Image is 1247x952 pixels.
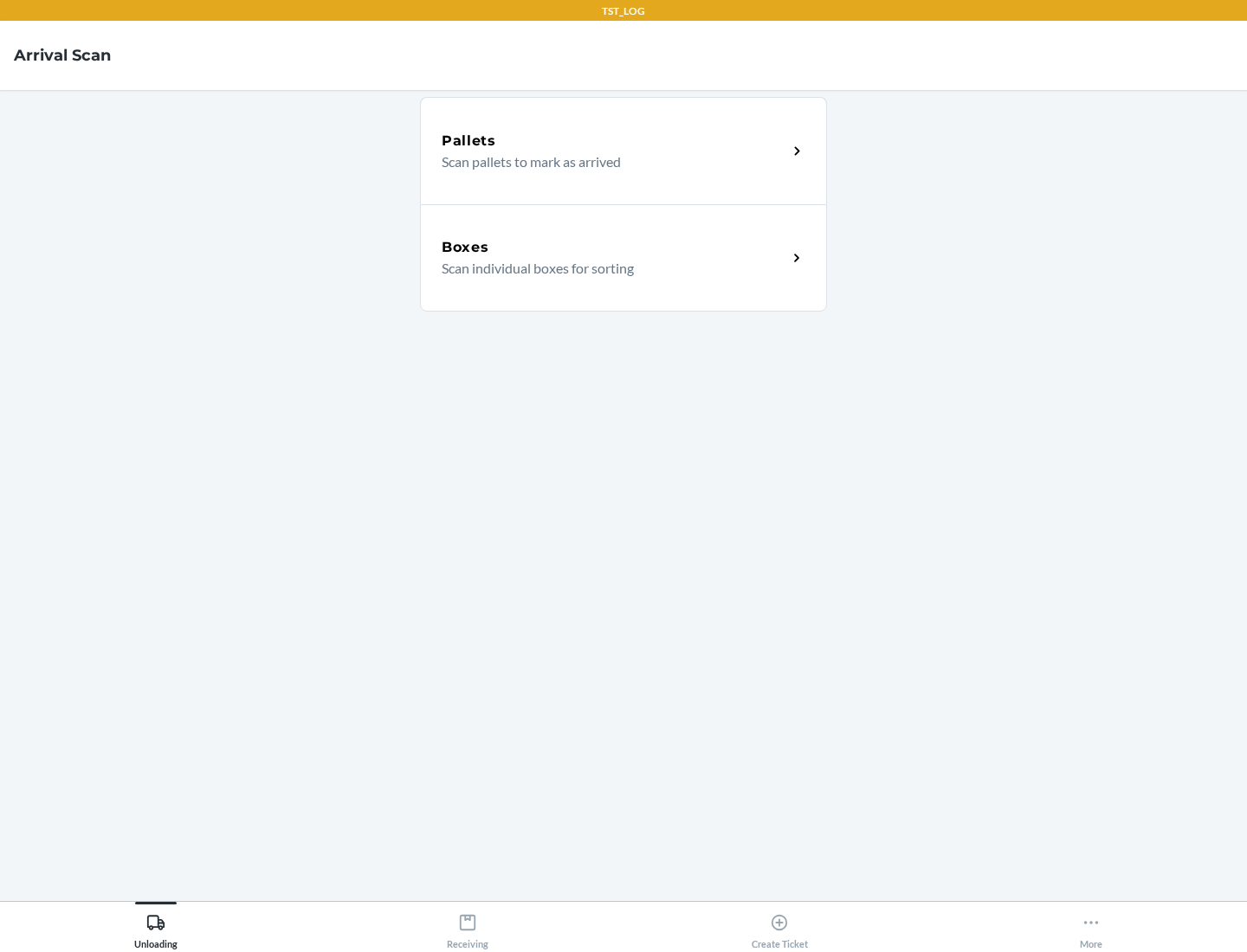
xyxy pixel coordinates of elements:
h4: Arrival Scan [14,44,111,67]
p: TST_LOG [602,3,645,19]
button: Receiving [312,902,623,949]
a: BoxesScan individual boxes for sorting [420,204,827,312]
a: PalletsScan pallets to mark as arrived [420,97,827,204]
div: Receiving [447,906,488,949]
p: Scan individual boxes for sorting [442,258,773,279]
div: Unloading [134,906,178,949]
p: Scan pallets to mark as arrived [442,151,773,172]
button: More [935,902,1247,949]
button: Create Ticket [623,902,935,949]
div: More [1080,906,1102,949]
div: Create Ticket [752,906,808,949]
h5: Pallets [442,131,496,151]
h5: Boxes [442,237,489,258]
